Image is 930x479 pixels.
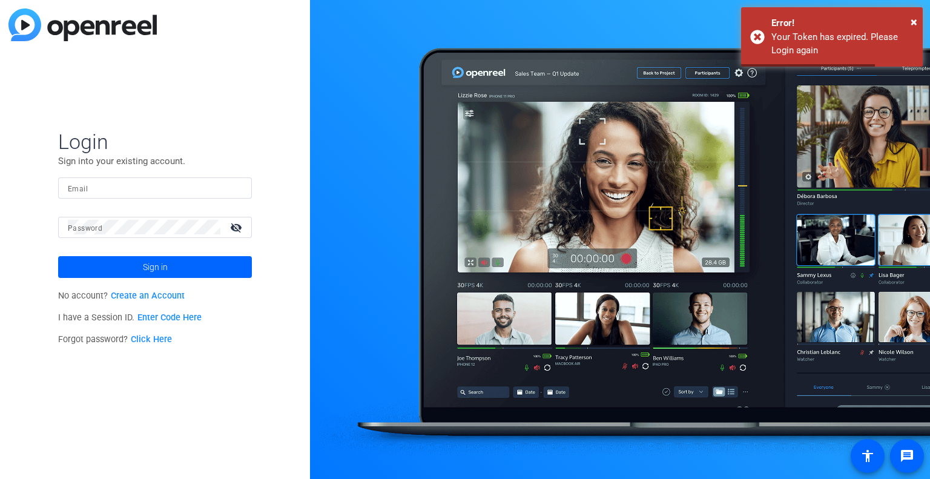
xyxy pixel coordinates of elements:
button: Close [911,13,917,31]
mat-icon: visibility_off [223,219,252,236]
a: Click Here [131,334,172,345]
mat-icon: accessibility [860,449,875,463]
a: Enter Code Here [137,312,202,323]
span: Sign in [143,252,168,282]
img: blue-gradient.svg [8,8,157,41]
mat-label: Email [68,185,88,193]
div: Your Token has expired. Please Login again [771,30,914,58]
div: Error! [771,16,914,30]
span: Forgot password? [58,334,172,345]
mat-icon: message [900,449,914,463]
span: I have a Session ID. [58,312,202,323]
button: Sign in [58,256,252,278]
a: Create an Account [111,291,185,301]
span: × [911,15,917,29]
p: Sign into your existing account. [58,154,252,168]
span: No account? [58,291,185,301]
input: Enter Email Address [68,180,242,195]
mat-label: Password [68,224,102,233]
span: Login [58,129,252,154]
